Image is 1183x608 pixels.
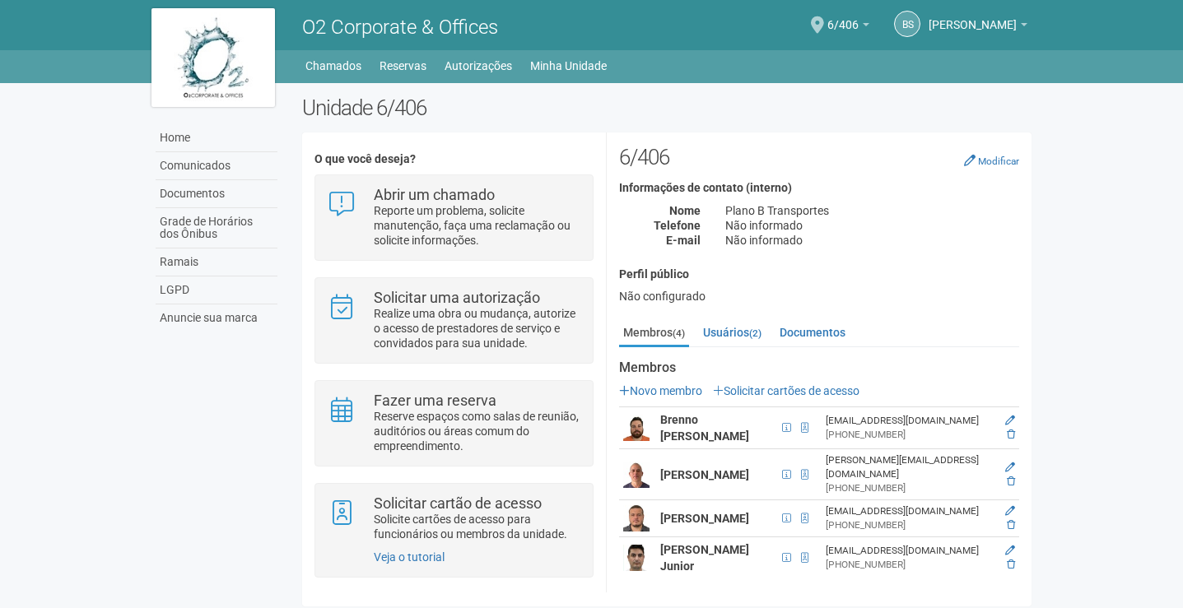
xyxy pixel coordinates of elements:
a: Ramais [156,248,277,276]
div: [PHONE_NUMBER] [826,558,991,572]
div: [PHONE_NUMBER] [826,428,991,442]
h4: Perfil público [619,268,1019,281]
a: Usuários(2) [699,320,766,345]
small: (4) [673,327,685,339]
h4: Informações de contato (interno) [619,182,1019,194]
div: [PERSON_NAME][EMAIL_ADDRESS][DOMAIN_NAME] [826,453,991,481]
img: user.png [623,505,650,531]
strong: E-mail [666,234,701,247]
a: Documentos [775,320,850,345]
div: [PHONE_NUMBER] [826,518,991,532]
a: Editar membro [1005,415,1015,426]
div: Plano B Transportes [713,203,1032,218]
a: Excluir membro [1007,559,1015,570]
img: user.png [623,462,650,488]
strong: Nome [669,204,701,217]
a: Membros(4) [619,320,689,347]
img: user.png [623,415,650,441]
div: [EMAIL_ADDRESS][DOMAIN_NAME] [826,504,991,518]
a: Chamados [305,54,361,77]
a: Fazer uma reserva Reserve espaços como salas de reunião, auditórios ou áreas comum do empreendime... [328,393,580,453]
a: Veja o tutorial [374,550,445,564]
img: user.png [623,545,650,571]
span: Brenno Santos [929,2,1017,31]
a: Home [156,124,277,152]
a: Novo membro [619,384,702,397]
strong: Brenno [PERSON_NAME] [660,413,749,443]
a: Editar membro [1005,545,1015,556]
strong: Abrir um chamado [374,186,495,203]
a: [PERSON_NAME] [929,21,1027,34]
p: Solicite cartões de acesso para funcionários ou membros da unidade. [374,512,580,541]
strong: Membros [619,360,1019,375]
a: LGPD [156,276,277,304]
a: Abrir um chamado Reporte um problema, solicite manutenção, faça uma reclamação ou solicite inform... [328,188,580,248]
small: Modificar [978,155,1019,167]
div: [EMAIL_ADDRESS][DOMAIN_NAME] [826,544,991,558]
a: Anuncie sua marca [156,304,277,332]
a: Modificar [964,154,1019,167]
a: Excluir membro [1007,476,1015,487]
div: Não configurado [619,289,1019,304]
div: Não informado [713,233,1032,248]
a: Comunicados [156,152,277,180]
a: Minha Unidade [530,54,607,77]
strong: Solicitar cartão de acesso [374,494,542,512]
strong: Fazer uma reserva [374,392,496,409]
strong: Solicitar uma autorização [374,289,540,306]
a: Solicitar cartões de acesso [713,384,859,397]
h4: O que você deseja? [314,153,594,165]
strong: Telefone [654,219,701,232]
a: Autorizações [445,54,512,77]
a: Editar membro [1005,505,1015,517]
strong: [PERSON_NAME] [660,468,749,481]
a: BS [894,11,920,37]
small: (2) [749,327,761,339]
span: O2 Corporate & Offices [302,16,498,39]
img: logo.jpg [151,8,275,107]
div: Não informado [713,218,1032,233]
div: [PHONE_NUMBER] [826,481,991,495]
p: Reserve espaços como salas de reunião, auditórios ou áreas comum do empreendimento. [374,409,580,453]
span: 6/406 [827,2,859,31]
h2: 6/406 [619,145,1019,169]
a: 6/406 [827,21,869,34]
div: [EMAIL_ADDRESS][DOMAIN_NAME] [826,414,991,428]
h2: Unidade 6/406 [302,95,1032,120]
a: Excluir membro [1007,429,1015,440]
a: Solicitar cartão de acesso Solicite cartões de acesso para funcionários ou membros da unidade. [328,496,580,541]
a: Solicitar uma autorização Realize uma obra ou mudança, autorize o acesso de prestadores de serviç... [328,290,580,350]
a: Excluir membro [1007,519,1015,531]
strong: [PERSON_NAME] Junior [660,543,749,573]
a: Editar membro [1005,462,1015,473]
a: Reservas [380,54,426,77]
a: Grade de Horários dos Ônibus [156,208,277,248]
p: Realize uma obra ou mudança, autorize o acesso de prestadores de serviço e convidados para sua un... [374,306,580,350]
strong: [PERSON_NAME] [660,512,749,525]
p: Reporte um problema, solicite manutenção, faça uma reclamação ou solicite informações. [374,203,580,248]
a: Documentos [156,180,277,208]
